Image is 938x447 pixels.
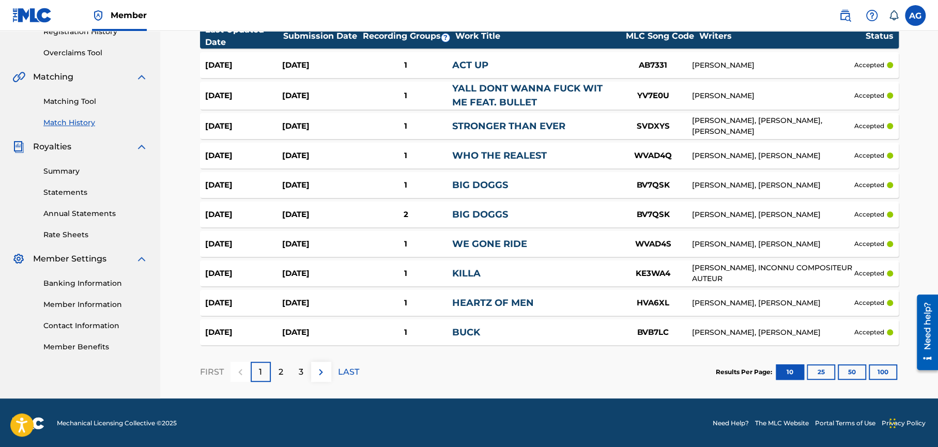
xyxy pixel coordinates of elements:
[452,83,603,108] a: YALL DONT WANNA FUCK WIT ME FEAT. BULLET
[282,268,359,280] div: [DATE]
[12,71,25,83] img: Matching
[205,238,282,250] div: [DATE]
[854,180,884,190] p: accepted
[205,327,282,338] div: [DATE]
[299,366,303,378] p: 3
[33,141,71,153] span: Royalties
[614,268,692,280] div: KE3WA4
[12,253,25,265] img: Member Settings
[33,71,73,83] span: Matching
[338,366,359,378] p: LAST
[692,327,854,338] div: [PERSON_NAME], [PERSON_NAME]
[359,238,452,250] div: 1
[282,120,359,132] div: [DATE]
[776,364,804,380] button: 10
[359,59,452,71] div: 1
[205,179,282,191] div: [DATE]
[43,208,148,219] a: Annual Statements
[43,299,148,310] a: Member Information
[57,419,177,428] span: Mechanical Licensing Collective © 2025
[282,150,359,162] div: [DATE]
[886,397,938,447] iframe: Chat Widget
[854,269,884,278] p: accepted
[283,30,361,42] div: Submission Date
[716,367,775,377] p: Results Per Page:
[43,48,148,58] a: Overclaims Tool
[815,419,875,428] a: Portal Terms of Use
[865,30,893,42] div: Status
[315,366,327,378] img: right
[359,120,452,132] div: 1
[205,297,282,309] div: [DATE]
[835,5,855,26] a: Public Search
[205,150,282,162] div: [DATE]
[441,34,450,42] span: ?
[359,90,452,102] div: 1
[869,364,897,380] button: 100
[889,408,896,439] div: Drag
[43,187,148,198] a: Statements
[621,30,699,42] div: MLC Song Code
[200,366,224,378] p: FIRST
[282,209,359,221] div: [DATE]
[282,297,359,309] div: [DATE]
[452,150,547,161] a: WHO THE REALEST
[43,96,148,107] a: Matching Tool
[692,263,854,284] div: [PERSON_NAME], INCONNU COMPOSITEUR AUTEUR
[43,26,148,37] a: Registration History
[888,10,899,21] div: Notifications
[866,9,878,22] img: help
[359,327,452,338] div: 1
[452,238,527,250] a: WE GONE RIDE
[135,71,148,83] img: expand
[692,90,854,101] div: [PERSON_NAME]
[282,238,359,250] div: [DATE]
[614,150,692,162] div: WVAD4Q
[135,253,148,265] img: expand
[692,115,854,137] div: [PERSON_NAME], [PERSON_NAME], [PERSON_NAME]
[205,120,282,132] div: [DATE]
[692,60,854,71] div: [PERSON_NAME]
[361,30,454,42] div: Recording Groups
[854,239,884,249] p: accepted
[359,150,452,162] div: 1
[614,179,692,191] div: BV7QSK
[692,180,854,191] div: [PERSON_NAME], [PERSON_NAME]
[43,320,148,331] a: Contact Information
[12,141,25,153] img: Royalties
[43,117,148,128] a: Match History
[43,166,148,177] a: Summary
[135,141,148,153] img: expand
[614,238,692,250] div: WVAD4S
[452,268,481,279] a: KILLA
[452,209,508,220] a: BIG DOGGS
[692,298,854,309] div: [PERSON_NAME], [PERSON_NAME]
[92,9,104,22] img: Top Rightsholder
[259,366,262,378] p: 1
[854,91,884,100] p: accepted
[205,59,282,71] div: [DATE]
[452,327,480,338] a: BUCK
[854,210,884,219] p: accepted
[807,364,835,380] button: 25
[905,5,926,26] div: User Menu
[43,342,148,352] a: Member Benefits
[359,268,452,280] div: 1
[205,24,283,49] div: Last Updated Date
[452,120,565,132] a: STRONGER THAN EVER
[882,419,926,428] a: Privacy Policy
[205,209,282,221] div: [DATE]
[43,229,148,240] a: Rate Sheets
[455,30,620,42] div: Work Title
[452,297,534,309] a: HEARTZ OF MEN
[838,364,866,380] button: 50
[854,60,884,70] p: accepted
[452,179,508,191] a: BIG DOGGS
[12,417,44,429] img: logo
[854,328,884,337] p: accepted
[910,291,938,374] iframe: Resource Center
[205,90,282,102] div: [DATE]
